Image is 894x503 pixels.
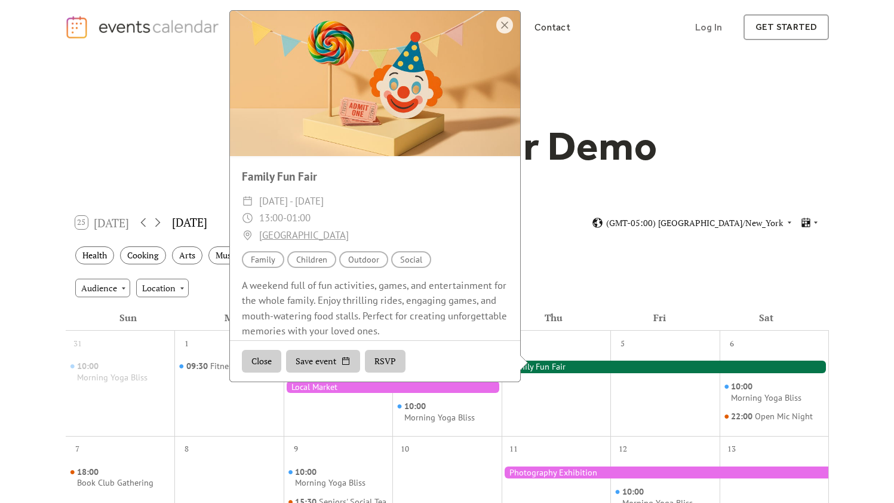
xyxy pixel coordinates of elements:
h1: Events Calendar Demo [218,121,677,170]
div: Contact [534,24,570,31]
a: Log In [683,14,734,40]
a: home [65,15,223,39]
a: Contact [530,19,575,35]
a: get started [744,14,829,40]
